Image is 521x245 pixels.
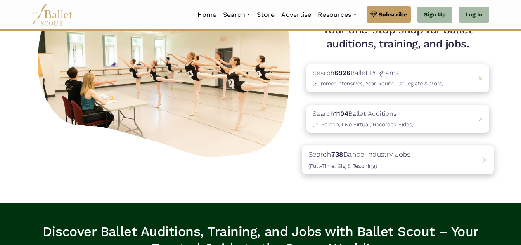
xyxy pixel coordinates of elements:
[313,108,414,130] p: Search Ballet Auditions
[331,150,343,158] b: 738
[367,6,411,23] a: Subscribe
[278,6,315,24] a: Advertise
[483,155,487,164] span: >
[417,7,452,23] a: Sign Up
[459,7,489,23] a: Log In
[253,6,278,24] a: Store
[194,6,220,24] a: Home
[379,10,407,19] span: Subscribe
[306,105,489,133] a: Search1104Ballet Auditions(In-Person, Live Virtual, Recorded Video) >
[315,6,360,24] a: Resources
[313,68,443,89] p: Search Ballet Programs
[306,23,489,51] h1: Your one-stop shop for ballet auditions, training, and jobs.
[334,110,348,118] b: 1104
[478,74,483,82] span: >
[308,163,377,169] span: (Full-Time, Gig & Teaching)
[306,146,489,174] a: Search738Dance Industry Jobs(Full-Time, Gig & Teaching) >
[220,6,253,24] a: Search
[478,115,483,123] span: >
[334,69,350,77] b: 6926
[370,10,377,19] img: gem.svg
[308,148,411,171] p: Search Dance Industry Jobs
[306,64,489,92] a: Search6926Ballet Programs(Summer Intensives, Year-Round, Collegiate & More)>
[313,121,414,127] span: (In-Person, Live Virtual, Recorded Video)
[313,80,443,87] span: (Summer Intensives, Year-Round, Collegiate & More)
